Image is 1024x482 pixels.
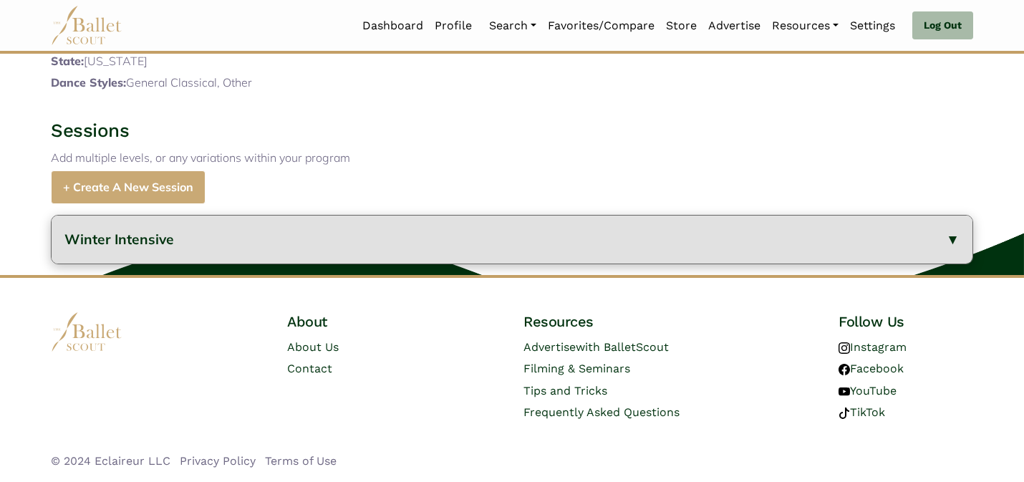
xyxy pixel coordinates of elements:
img: instagram logo [839,342,850,354]
img: facebook logo [839,364,850,375]
button: Winter Intensive [52,216,972,264]
a: Tips and Tricks [523,384,607,397]
a: Terms of Use [265,454,337,468]
a: About Us [287,340,339,354]
a: Privacy Policy [180,454,256,468]
h3: Sessions [51,119,973,143]
span: with BalletScout [576,340,669,354]
a: + Create A New Session [51,170,206,204]
h4: Follow Us [839,312,973,331]
p: [US_STATE] [51,52,501,71]
span: Winter Intensive [64,231,174,248]
h4: Resources [523,312,737,331]
a: Facebook [839,362,904,375]
a: Dashboard [357,11,429,41]
a: Instagram [839,340,907,354]
a: Settings [844,11,901,41]
a: Favorites/Compare [542,11,660,41]
a: Filming & Seminars [523,362,630,375]
span: Dance Styles: [51,75,126,90]
a: TikTok [839,405,885,419]
li: © 2024 Eclaireur LLC [51,452,170,471]
a: Frequently Asked Questions [523,405,680,419]
img: youtube logo [839,386,850,397]
a: Resources [766,11,844,41]
p: Add multiple levels, or any variations within your program [51,149,973,168]
a: Profile [429,11,478,41]
a: Log Out [912,11,973,40]
img: logo [51,312,122,352]
a: Advertisewith BalletScout [523,340,669,354]
a: YouTube [839,384,897,397]
span: State: [51,54,84,68]
a: Advertise [702,11,766,41]
a: Contact [287,362,332,375]
a: Search [483,11,542,41]
a: Store [660,11,702,41]
h4: About [287,312,422,331]
img: tiktok logo [839,408,850,419]
p: General Classical, Other [51,74,501,92]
